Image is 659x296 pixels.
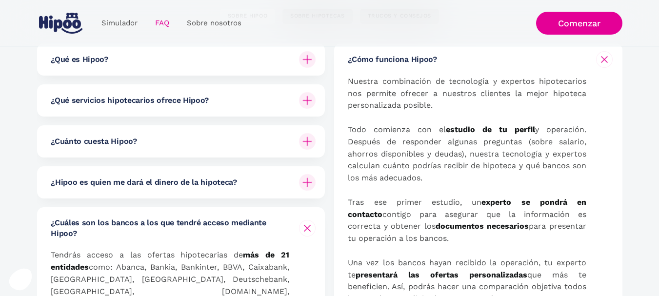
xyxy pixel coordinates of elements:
strong: presentará las ofertas personalizadas [356,270,527,279]
strong: experto se pondrá en contacto [348,197,586,219]
h6: ¿Qué servicios hipotecarios ofrece Hipoo? [51,95,209,106]
h6: ¿Cuáles son los bancos a los que tendré acceso mediante Hipoo? [51,217,291,239]
a: FAQ [146,14,178,33]
a: Sobre nosotros [178,14,250,33]
h6: ¿Hipoo es quien me dará el dinero de la hipoteca? [51,177,237,188]
a: home [37,9,85,38]
h6: ¿Cuánto cuesta Hipoo? [51,136,137,147]
strong: documentos necesarios [436,221,529,231]
strong: estudio de tu perfil [446,125,535,134]
h6: ¿Qué es Hipoo? [51,54,108,65]
h6: ¿Cómo funciona Hipoo? [348,54,437,65]
a: Comenzar [536,12,622,35]
a: Simulador [93,14,146,33]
